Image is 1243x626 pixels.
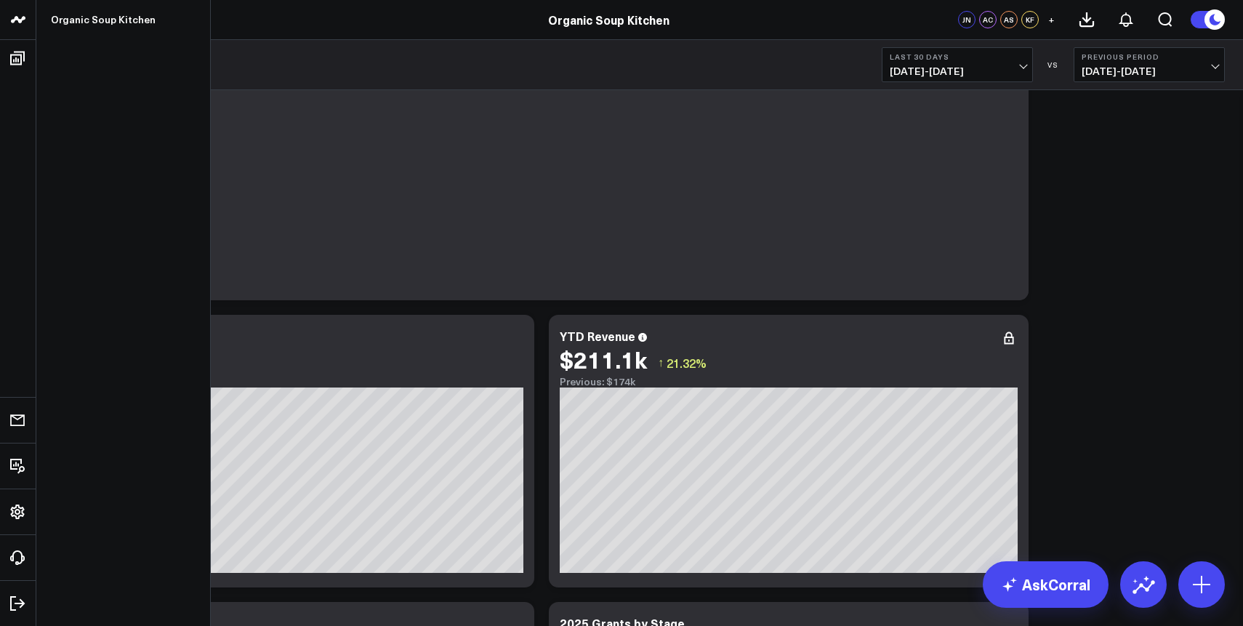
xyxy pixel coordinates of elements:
[667,355,707,371] span: 21.32%
[1048,15,1055,25] span: +
[979,11,997,28] div: AC
[983,561,1109,608] a: AskCorral
[560,346,647,372] div: $211.1k
[958,11,976,28] div: JN
[890,52,1025,61] b: Last 30 Days
[548,12,669,28] a: Organic Soup Kitchen
[1021,11,1039,28] div: KF
[65,376,523,388] div: Previous: $25.95k
[1074,47,1225,82] button: Previous Period[DATE]-[DATE]
[882,47,1033,82] button: Last 30 Days[DATE]-[DATE]
[560,376,1018,388] div: Previous: $174k
[1040,60,1066,69] div: VS
[1042,11,1060,28] button: +
[890,65,1025,77] span: [DATE] - [DATE]
[1000,11,1018,28] div: AS
[1082,65,1217,77] span: [DATE] - [DATE]
[560,328,635,344] div: YTD Revenue
[1082,52,1217,61] b: Previous Period
[658,353,664,372] span: ↑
